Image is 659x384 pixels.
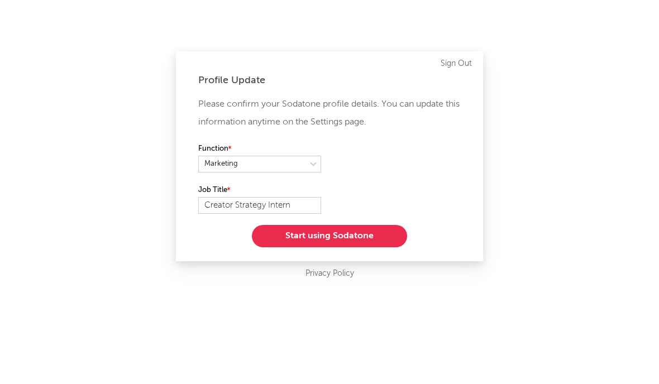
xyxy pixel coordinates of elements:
[252,225,407,247] button: Start using Sodatone
[198,95,461,131] p: Please confirm your Sodatone profile details. You can update this information anytime on the Sett...
[441,57,472,70] a: Sign Out
[198,142,321,156] label: Function
[198,184,321,197] label: Job Title
[198,74,461,87] div: Profile Update
[305,267,354,281] a: Privacy Policy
